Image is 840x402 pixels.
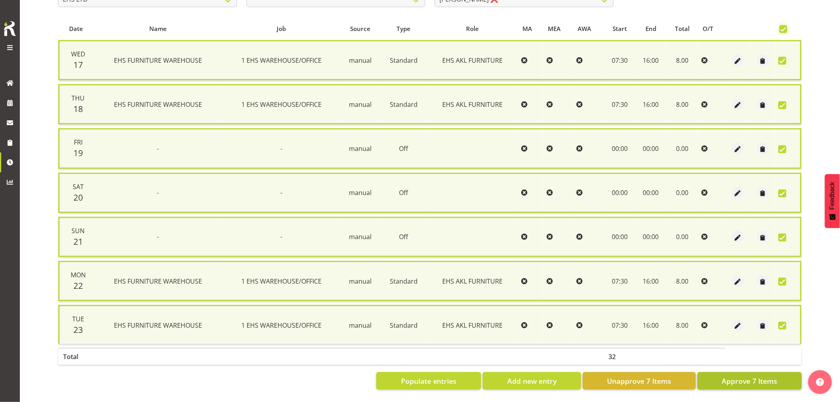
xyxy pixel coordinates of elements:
img: help-xxl-2.png [816,378,824,386]
span: EHS FURNITURE WAREHOUSE [114,56,202,65]
td: Standard [381,84,427,124]
span: End [645,24,656,33]
span: AWA [578,24,591,33]
span: manual [349,56,372,65]
span: Sat [73,182,84,191]
span: 23 [73,324,83,335]
span: Tue [72,315,84,323]
span: - [157,144,159,153]
span: 20 [73,192,83,203]
span: Fri [74,138,83,147]
td: 0.00 [666,128,699,168]
span: Wed [71,50,85,58]
td: 07:30 [604,305,636,344]
span: Source [351,24,371,33]
td: Off [381,128,427,168]
span: - [281,144,283,153]
span: EHS AKL FURNITURE [443,321,503,330]
span: manual [349,321,372,330]
td: 16:00 [636,261,666,301]
span: Populate entries [401,376,457,386]
span: - [281,232,283,241]
span: 22 [73,280,83,291]
button: Add new entry [483,372,581,390]
span: Add new entry [507,376,557,386]
td: 07:30 [604,84,636,124]
span: Unapprove 7 Items [607,376,671,386]
span: O/T [703,24,714,33]
button: Populate entries [376,372,481,390]
td: 16:00 [636,84,666,124]
td: 0.00 [666,173,699,213]
span: 1 EHS WAREHOUSE/OFFICE [241,321,322,330]
span: Type [397,24,411,33]
span: EHS FURNITURE WAREHOUSE [114,100,202,109]
span: 18 [73,103,83,114]
td: Standard [381,305,427,344]
span: EHS AKL FURNITURE [443,277,503,286]
span: 21 [73,236,83,247]
td: 16:00 [636,40,666,80]
td: 0.00 [666,217,699,257]
span: Approve 7 Items [722,376,777,386]
td: 16:00 [636,305,666,344]
span: 17 [73,59,83,70]
span: 1 EHS WAREHOUSE/OFFICE [241,277,322,286]
td: 8.00 [666,305,699,344]
span: EHS FURNITURE WAREHOUSE [114,321,202,330]
span: MEA [548,24,561,33]
span: Start [613,24,627,33]
td: Off [381,217,427,257]
span: - [157,188,159,197]
span: Date [69,24,83,33]
span: Sun [71,226,85,235]
td: 07:30 [604,261,636,301]
span: EHS AKL FURNITURE [443,56,503,65]
span: manual [349,232,372,241]
span: 19 [73,147,83,158]
td: 00:00 [636,173,666,213]
td: 00:00 [604,173,636,213]
button: Feedback - Show survey [825,174,840,228]
button: Approve 7 Items [697,372,802,390]
td: Standard [381,261,427,301]
th: Total [58,348,94,365]
img: Rosterit icon logo [2,20,18,37]
span: Role [466,24,479,33]
span: manual [349,144,372,153]
th: 32 [604,348,636,365]
td: 00:00 [636,217,666,257]
span: Name [149,24,167,33]
td: 8.00 [666,261,699,301]
td: 07:30 [604,40,636,80]
span: Mon [71,271,86,279]
td: 8.00 [666,40,699,80]
span: 1 EHS WAREHOUSE/OFFICE [241,56,322,65]
span: MA [523,24,532,33]
span: Total [675,24,690,33]
span: - [157,232,159,241]
span: manual [349,188,372,197]
span: EHS FURNITURE WAREHOUSE [114,277,202,286]
td: 8.00 [666,84,699,124]
span: Job [277,24,286,33]
td: 00:00 [604,217,636,257]
button: Unapprove 7 Items [583,372,696,390]
td: 00:00 [604,128,636,168]
span: - [281,188,283,197]
span: manual [349,277,372,286]
td: Off [381,173,427,213]
span: 1 EHS WAREHOUSE/OFFICE [241,100,322,109]
td: 00:00 [636,128,666,168]
span: manual [349,100,372,109]
td: Standard [381,40,427,80]
span: EHS AKL FURNITURE [443,100,503,109]
span: Feedback [829,182,836,210]
span: Thu [71,94,85,102]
